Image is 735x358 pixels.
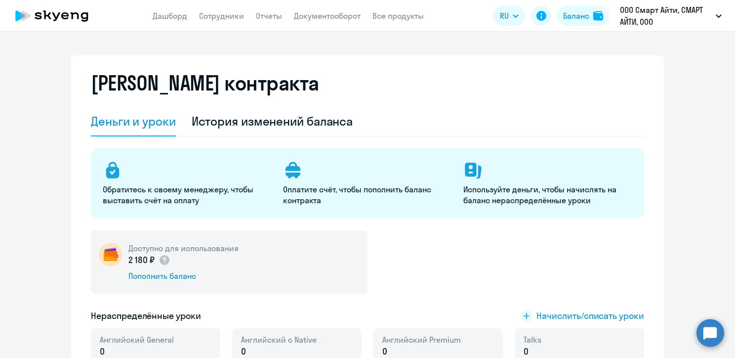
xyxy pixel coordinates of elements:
[620,4,712,28] p: ООО Смарт Айти, СМАРТ АЙТИ, ООО
[199,11,244,21] a: Сотрудники
[153,11,187,21] a: Дашборд
[563,10,589,22] div: Баланс
[382,345,387,358] span: 0
[372,11,424,21] a: Все продукты
[500,10,509,22] span: RU
[128,254,170,267] p: 2 180 ₽
[91,310,201,322] h5: Нераспределённые уроки
[99,243,122,267] img: wallet-circle.png
[382,334,461,345] span: Английский Premium
[615,4,727,28] button: ООО Смарт Айти, СМАРТ АЙТИ, ООО
[241,334,317,345] span: Английский с Native
[192,113,353,129] div: История изменений баланса
[91,113,176,129] div: Деньги и уроки
[557,6,609,26] button: Балансbalance
[463,184,632,206] p: Используйте деньги, чтобы начислять на баланс нераспределённые уроки
[241,345,246,358] span: 0
[294,11,361,21] a: Документооборот
[283,184,451,206] p: Оплатите счёт, чтобы пополнить баланс контракта
[128,270,239,281] div: Пополнить баланс
[536,310,644,322] span: Начислить/списать уроки
[103,184,271,206] p: Обратитесь к своему менеджеру, чтобы выставить счёт на оплату
[256,11,282,21] a: Отчеты
[128,243,239,254] h5: Доступно для использования
[593,11,603,21] img: balance
[91,71,319,95] h2: [PERSON_NAME] контракта
[524,345,529,358] span: 0
[100,345,105,358] span: 0
[100,334,174,345] span: Английский General
[493,6,526,26] button: RU
[524,334,541,345] span: Talks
